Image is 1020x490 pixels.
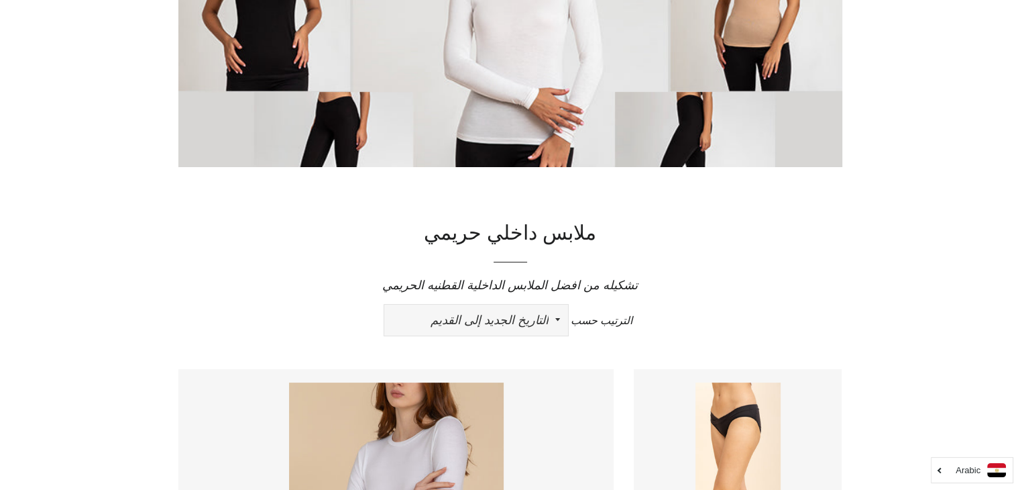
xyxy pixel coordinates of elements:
[938,463,1006,477] a: Arabic
[178,276,842,295] p: تشكيله من افضل الملابس الداخلية القطنيه الحريمي
[178,220,842,248] h1: ملابس داخلي حريمي
[956,466,980,475] i: Arabic
[571,315,632,327] span: الترتيب حسب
